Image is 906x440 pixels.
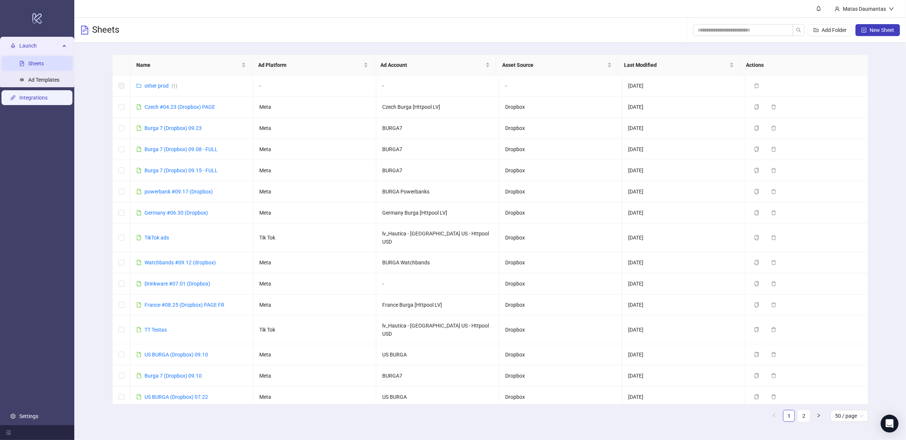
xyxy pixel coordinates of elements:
[798,410,809,421] a: 2
[855,24,900,36] button: New Sheet
[771,168,776,173] span: delete
[253,118,376,139] td: Meta
[499,202,622,224] td: Dropbox
[502,61,606,69] span: Asset Source
[622,252,745,273] td: [DATE]
[144,83,177,89] a: other prod(1)
[870,27,894,33] span: New Sheet
[376,75,499,97] td: -
[499,252,622,273] td: Dropbox
[376,365,499,387] td: BURGA7
[376,344,499,365] td: US BURGA
[136,260,142,265] span: file
[136,189,142,194] span: file
[376,316,499,344] td: lv_Hautica - [GEOGRAPHIC_DATA] US - Httpool USD
[754,394,759,400] span: copy
[144,302,224,308] a: France #08.25 (Dropbox) PAGE FR
[754,327,759,332] span: copy
[499,97,622,118] td: Dropbox
[253,365,376,387] td: Meta
[771,394,776,400] span: delete
[253,97,376,118] td: Meta
[136,302,142,307] span: file
[835,6,840,12] span: user
[253,316,376,344] td: Tik Tok
[889,6,894,12] span: down
[499,294,622,316] td: Dropbox
[253,344,376,365] td: Meta
[92,24,119,36] h3: Sheets
[771,147,776,152] span: delete
[499,118,622,139] td: Dropbox
[499,365,622,387] td: Dropbox
[772,413,776,418] span: left
[622,365,745,387] td: [DATE]
[144,352,208,358] a: US BURGA (Dropbox) 09.10
[622,139,745,160] td: [DATE]
[136,61,240,69] span: Name
[376,160,499,181] td: BURGA7
[771,210,776,215] span: delete
[253,139,376,160] td: Meta
[253,202,376,224] td: Meta
[376,139,499,160] td: BURGA7
[622,97,745,118] td: [DATE]
[136,373,142,378] span: file
[136,327,142,332] span: file
[771,373,776,378] span: delete
[771,189,776,194] span: delete
[816,6,821,11] span: bell
[622,118,745,139] td: [DATE]
[768,410,780,422] button: left
[376,273,499,294] td: -
[881,415,899,433] div: Open Intercom Messenger
[6,430,11,435] span: menu-fold
[840,5,889,13] div: Matas Daumantas
[754,235,759,240] span: copy
[136,126,142,131] span: file
[144,167,218,173] a: Burga 7 (Dropbox) 09.15 - FULL
[618,55,740,75] th: Last Modified
[499,139,622,160] td: Dropbox
[136,147,142,152] span: file
[252,55,374,75] th: Ad Platform
[136,235,142,240] span: file
[622,387,745,408] td: [DATE]
[144,125,202,131] a: Burga 7 (Dropbox) 09.23
[499,160,622,181] td: Dropbox
[771,352,776,357] span: delete
[136,352,142,357] span: file
[144,235,169,241] a: TikTok ads
[499,224,622,252] td: Dropbox
[376,387,499,408] td: US BURGA
[10,43,16,48] span: rocket
[622,344,745,365] td: [DATE]
[136,210,142,215] span: file
[814,27,819,33] span: folder-add
[622,294,745,316] td: [DATE]
[376,118,499,139] td: BURGA7
[622,160,745,181] td: [DATE]
[253,75,376,97] td: -
[136,104,142,110] span: file
[136,83,142,88] span: folder
[816,413,821,418] span: right
[499,273,622,294] td: Dropbox
[622,75,745,97] td: [DATE]
[144,146,218,152] a: Burga 7 (Dropbox) 09.08 - FULL
[771,104,776,110] span: delete
[496,55,618,75] th: Asset Source
[754,210,759,215] span: copy
[136,168,142,173] span: file
[831,410,868,422] div: Page Size
[622,181,745,202] td: [DATE]
[253,387,376,408] td: Meta
[376,202,499,224] td: Germany Burga [Httpool LV]
[754,260,759,265] span: copy
[754,147,759,152] span: copy
[144,189,213,195] a: powerbank #09.17 (Dropbox)
[754,302,759,307] span: copy
[144,394,208,400] a: US BURGA (Dropbox) 07.22
[28,61,44,66] a: Sheets
[754,104,759,110] span: copy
